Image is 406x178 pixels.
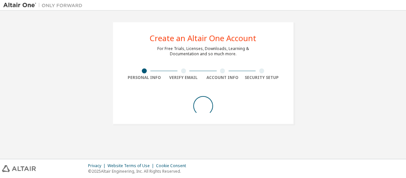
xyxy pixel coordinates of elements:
div: Security Setup [242,75,281,80]
div: Cookie Consent [156,163,190,168]
div: Account Info [203,75,242,80]
div: Create an Altair One Account [150,34,256,42]
img: altair_logo.svg [2,165,36,172]
div: For Free Trials, Licenses, Downloads, Learning & Documentation and so much more. [157,46,249,57]
div: Privacy [88,163,108,168]
div: Website Terms of Use [108,163,156,168]
div: Verify Email [164,75,203,80]
div: Personal Info [125,75,164,80]
img: Altair One [3,2,86,9]
p: © 2025 Altair Engineering, Inc. All Rights Reserved. [88,168,190,174]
